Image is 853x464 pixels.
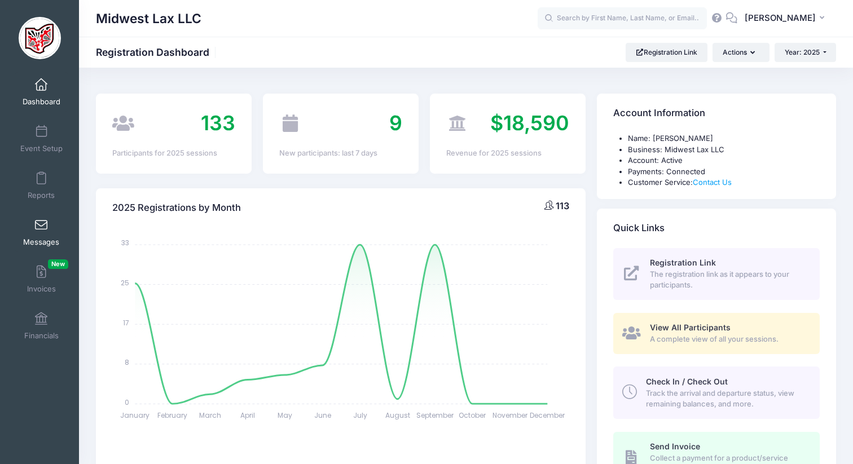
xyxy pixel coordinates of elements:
[650,258,716,267] span: Registration Link
[613,366,820,418] a: Check In / Check Out Track the arrival and departure status, view remaining balances, and more.
[446,148,569,159] div: Revenue for 2025 sessions
[24,331,59,341] span: Financials
[628,133,820,144] li: Name: [PERSON_NAME]
[745,12,816,24] span: [PERSON_NAME]
[15,119,68,158] a: Event Setup
[613,248,820,300] a: Registration Link The registration link as it appears to your participants.
[112,192,241,224] h4: 2025 Registrations by Month
[628,177,820,188] li: Customer Service:
[15,166,68,205] a: Reports
[389,111,402,135] span: 9
[121,410,150,420] tspan: January
[278,410,292,420] tspan: May
[279,148,402,159] div: New participants: last 7 days
[416,410,454,420] tspan: September
[493,410,528,420] tspan: November
[28,191,55,200] span: Reports
[538,7,707,30] input: Search by First Name, Last Name, or Email...
[240,410,255,420] tspan: April
[96,6,201,32] h1: Midwest Lax LLC
[628,166,820,178] li: Payments: Connected
[737,6,836,32] button: [PERSON_NAME]
[650,334,807,345] span: A complete view of all your sessions.
[613,98,705,130] h4: Account Information
[628,144,820,156] li: Business: Midwest Lax LLC
[122,238,130,248] tspan: 33
[385,410,410,420] tspan: August
[121,278,130,288] tspan: 25
[124,317,130,327] tspan: 17
[19,17,61,59] img: Midwest Lax LLC
[556,200,569,211] span: 113
[48,259,68,269] span: New
[650,269,807,291] span: The registration link as it appears to your participants.
[15,306,68,346] a: Financials
[646,377,728,386] span: Check In / Check Out
[199,410,221,420] tspan: March
[628,155,820,166] li: Account: Active
[125,357,130,367] tspan: 8
[15,72,68,112] a: Dashboard
[96,46,219,58] h1: Registration Dashboard
[785,48,820,56] span: Year: 2025
[775,43,836,62] button: Year: 2025
[613,212,665,244] h4: Quick Links
[15,259,68,299] a: InvoicesNew
[201,111,235,135] span: 133
[23,97,60,107] span: Dashboard
[314,410,331,420] tspan: June
[626,43,707,62] a: Registration Link
[158,410,188,420] tspan: February
[125,397,130,406] tspan: 0
[27,284,56,294] span: Invoices
[15,213,68,252] a: Messages
[713,43,769,62] button: Actions
[530,410,566,420] tspan: December
[650,322,731,332] span: View All Participants
[353,410,367,420] tspan: July
[490,111,569,135] span: $18,590
[646,388,807,410] span: Track the arrival and departure status, view remaining balances, and more.
[20,144,63,153] span: Event Setup
[693,178,732,187] a: Contact Us
[613,313,820,354] a: View All Participants A complete view of all your sessions.
[23,237,59,247] span: Messages
[459,410,487,420] tspan: October
[112,148,235,159] div: Participants for 2025 sessions
[650,441,700,451] span: Send Invoice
